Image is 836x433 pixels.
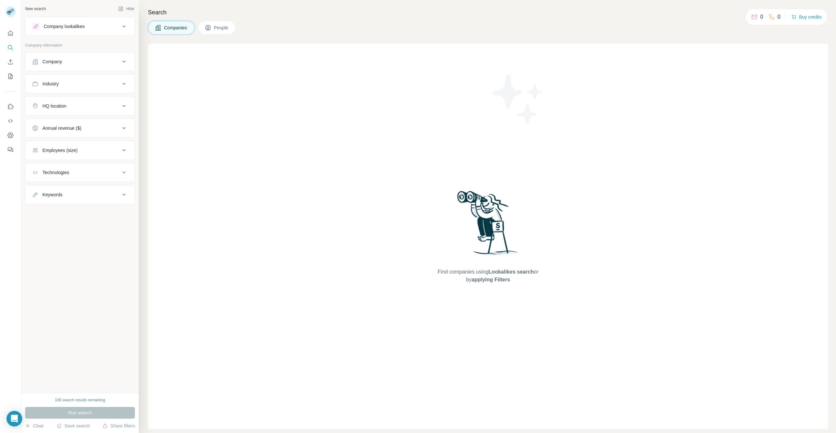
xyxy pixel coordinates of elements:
[42,103,66,109] div: HQ location
[760,13,763,21] p: 0
[5,70,16,82] button: My lists
[55,397,105,403] div: 100 search results remaining
[103,423,135,429] button: Share filters
[5,115,16,127] button: Use Surfe API
[25,120,135,136] button: Annual revenue ($)
[25,42,135,48] p: Company information
[5,42,16,53] button: Search
[148,8,828,17] h4: Search
[214,24,229,31] span: People
[489,269,534,275] span: Lookalikes search
[778,13,780,21] p: 0
[25,54,135,69] button: Company
[5,129,16,141] button: Dashboard
[472,277,510,282] span: applying Filters
[42,81,59,87] div: Industry
[114,4,139,14] button: Hide
[25,142,135,158] button: Employees (size)
[436,268,540,284] span: Find companies using or by
[42,125,81,131] div: Annual revenue ($)
[25,6,46,12] div: New search
[25,19,135,34] button: Company lookalikes
[44,23,85,30] div: Company lookalikes
[488,70,547,128] img: Surfe Illustration - Stars
[5,56,16,68] button: Enrich CSV
[7,411,22,426] div: Open Intercom Messenger
[42,58,62,65] div: Company
[42,191,62,198] div: Keywords
[164,24,188,31] span: Companies
[56,423,90,429] button: Save search
[25,187,135,202] button: Keywords
[25,98,135,114] button: HQ location
[454,189,522,262] img: Surfe Illustration - Woman searching with binoculars
[5,101,16,112] button: Use Surfe on LinkedIn
[791,12,822,22] button: Buy credits
[25,423,44,429] button: Clear
[42,147,77,154] div: Employees (size)
[25,165,135,180] button: Technologies
[25,76,135,92] button: Industry
[5,27,16,39] button: Quick start
[5,144,16,156] button: Feedback
[42,169,69,176] div: Technologies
